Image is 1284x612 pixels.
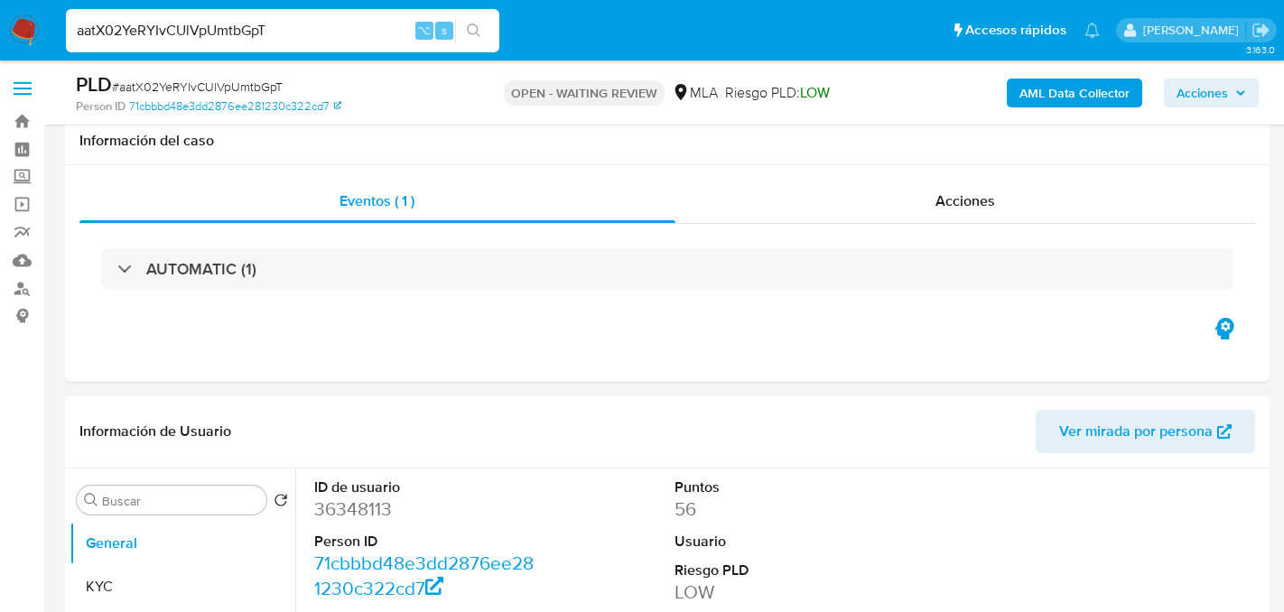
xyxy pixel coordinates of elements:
dt: Person ID [314,532,536,552]
span: # aatX02YeRYIvCUlVpUmtbGpT [112,78,283,96]
button: KYC [70,565,295,608]
p: OPEN - WAITING REVIEW [504,80,665,106]
span: Accesos rápidos [965,21,1066,40]
dt: Riesgo PLD [675,561,897,580]
span: Ver mirada por persona [1059,410,1213,453]
a: 71cbbbd48e3dd2876ee281230c322cd7 [129,98,341,115]
dd: LOW [675,580,897,605]
button: Buscar [84,493,98,507]
h1: Información de Usuario [79,422,231,440]
dt: ID de usuario [314,478,536,497]
span: Acciones [935,190,995,211]
p: gabriela.sanchez@mercadolibre.com [1143,22,1245,39]
button: search-icon [455,18,492,43]
span: LOW [800,82,830,103]
h3: AUTOMATIC (1) [146,259,256,279]
dt: Puntos [675,478,897,497]
button: General [70,522,295,565]
h1: Información del caso [79,132,1255,150]
a: 71cbbbd48e3dd2876ee281230c322cd7 [314,550,534,601]
span: ⌥ [417,22,431,39]
div: AUTOMATIC (1) [101,248,1233,290]
div: MLA [672,83,718,103]
b: PLD [76,70,112,98]
b: Person ID [76,98,126,115]
a: Notificaciones [1084,23,1100,38]
input: Buscar usuario o caso... [66,19,499,42]
a: Salir [1251,21,1270,40]
dd: 56 [675,496,897,522]
button: Ver mirada por persona [1036,410,1255,453]
span: Acciones [1177,79,1228,107]
button: Acciones [1164,79,1259,107]
span: Eventos ( 1 ) [340,190,414,211]
input: Buscar [102,493,259,509]
b: AML Data Collector [1019,79,1130,107]
dd: 36348113 [314,496,536,522]
dt: Usuario [675,532,897,552]
button: Volver al orden por defecto [274,493,288,513]
button: AML Data Collector [1007,79,1142,107]
span: Riesgo PLD: [725,83,830,103]
span: s [442,22,447,39]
